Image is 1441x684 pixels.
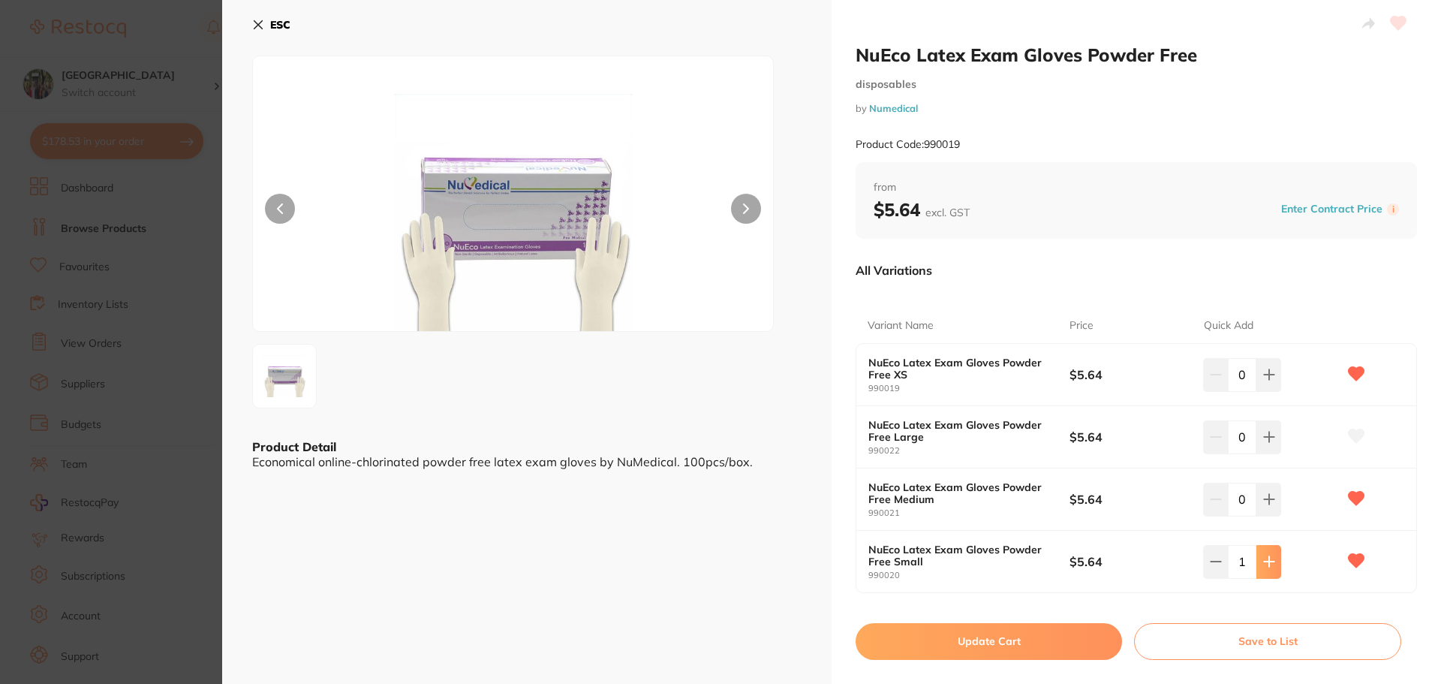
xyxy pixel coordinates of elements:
a: Numedical [869,102,918,114]
b: $5.64 [1069,366,1190,383]
span: excl. GST [925,206,970,219]
b: ESC [270,18,290,32]
div: Economical online-chlorinated powder free latex exam gloves by NuMedical. 100pcs/box. [252,455,802,469]
small: by [856,103,1417,114]
button: Update Cart [856,623,1122,659]
img: cGc [357,94,669,331]
small: disposables [856,78,1417,91]
p: Variant Name [868,318,934,333]
button: ESC [252,12,290,38]
b: NuEco Latex Exam Gloves Powder Free Medium [868,481,1049,505]
b: Product Detail [252,439,336,454]
small: 990020 [868,571,1069,580]
small: 990021 [868,508,1069,518]
p: Quick Add [1204,318,1253,333]
small: 990019 [868,384,1069,393]
b: $5.64 [1069,491,1190,508]
span: from [874,180,1399,195]
b: NuEco Latex Exam Gloves Powder Free Small [868,544,1049,568]
b: $5.64 [1069,553,1190,570]
b: NuEco Latex Exam Gloves Powder Free Large [868,419,1049,443]
img: cGc [257,349,311,403]
h2: NuEco Latex Exam Gloves Powder Free [856,44,1417,66]
button: Enter Contract Price [1277,202,1387,216]
small: 990022 [868,446,1069,456]
p: All Variations [856,263,932,278]
p: Price [1069,318,1094,333]
b: $5.64 [1069,429,1190,445]
label: i [1387,203,1399,215]
b: $5.64 [874,198,970,221]
small: Product Code: 990019 [856,138,960,151]
b: NuEco Latex Exam Gloves Powder Free XS [868,357,1049,381]
button: Save to List [1134,623,1401,659]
